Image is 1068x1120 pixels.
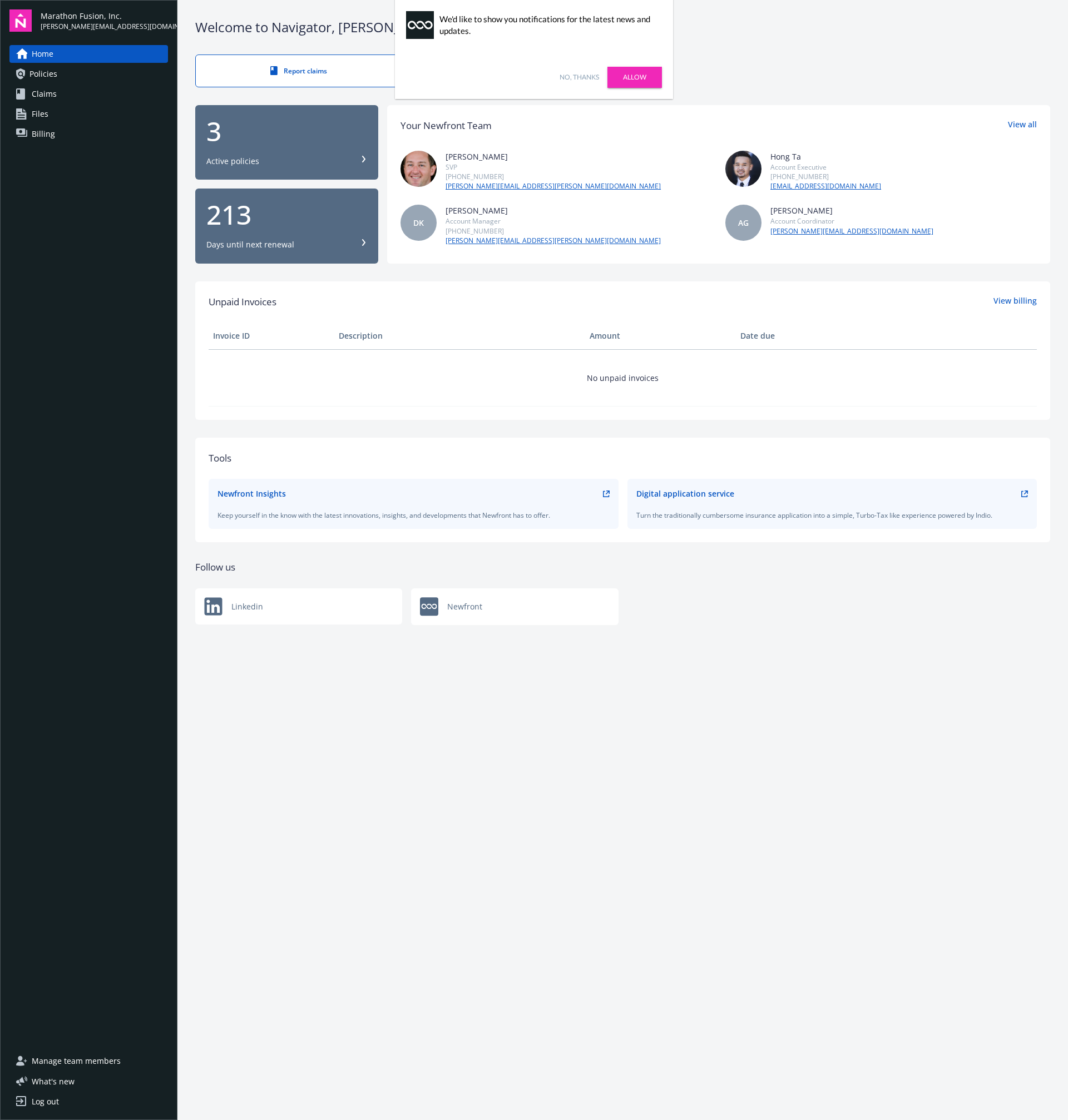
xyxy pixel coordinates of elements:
a: [PERSON_NAME][EMAIL_ADDRESS][DOMAIN_NAME] [770,226,933,236]
span: Home [32,45,53,63]
span: Marathon Fusion, Inc. [41,10,168,22]
div: Follow us [195,560,1050,574]
div: Digital application service [636,488,734,499]
img: photo [400,151,437,187]
div: Account Manager [446,216,661,226]
a: Newfront logoNewfront [411,588,618,625]
img: Newfront logo [420,597,438,616]
th: Amount [585,323,736,349]
span: Billing [32,125,55,143]
img: photo [725,151,762,187]
div: Account Executive [770,162,881,172]
span: AG [738,217,749,229]
div: Newfront Insights [217,488,286,499]
div: Linkedin [195,588,402,625]
a: Policies [9,65,168,83]
a: [EMAIL_ADDRESS][DOMAIN_NAME] [770,181,881,191]
span: [PERSON_NAME][EMAIL_ADDRESS][DOMAIN_NAME] [41,22,168,32]
a: Report claims [195,54,402,87]
div: Welcome to Navigator , [PERSON_NAME] [195,18,1050,37]
a: Newfront logoLinkedin [195,588,402,625]
span: Manage team members [32,1052,121,1070]
button: 3Active policies [195,105,378,180]
div: Days until next renewal [206,239,294,250]
span: DK [413,217,424,229]
a: Allow [607,67,662,88]
div: [PHONE_NUMBER] [446,226,661,236]
div: [PHONE_NUMBER] [770,172,881,181]
td: No unpaid invoices [209,349,1037,406]
a: Files [9,105,168,123]
div: [PERSON_NAME] [446,151,661,162]
a: No, thanks [560,72,599,82]
span: Policies [29,65,57,83]
div: 213 [206,201,367,228]
span: Claims [32,85,57,103]
a: Claims [9,85,168,103]
img: navigator-logo.svg [9,9,32,32]
div: [PHONE_NUMBER] [446,172,661,181]
button: 213Days until next renewal [195,189,378,264]
div: [PERSON_NAME] [770,205,933,216]
img: Newfront logo [204,597,222,616]
div: Keep yourself in the know with the latest innovations, insights, and developments that Newfront h... [217,511,610,520]
div: Report claims [218,66,379,76]
div: Your Newfront Team [400,118,492,133]
div: 3 [206,118,367,145]
span: What ' s new [32,1076,75,1087]
div: Tools [209,451,1037,465]
a: Billing [9,125,168,143]
div: Account Coordinator [770,216,933,226]
div: We'd like to show you notifications for the latest news and updates. [439,13,656,37]
th: Date due [736,323,862,349]
button: What's new [9,1076,92,1087]
a: Manage team members [9,1052,168,1070]
span: Unpaid Invoices [209,295,276,309]
div: Log out [32,1093,59,1111]
div: Turn the traditionally cumbersome insurance application into a simple, Turbo-Tax like experience ... [636,511,1029,520]
th: Description [334,323,585,349]
a: View billing [993,295,1037,309]
a: Home [9,45,168,63]
a: [PERSON_NAME][EMAIL_ADDRESS][PERSON_NAME][DOMAIN_NAME] [446,236,661,246]
div: Active policies [206,156,259,167]
div: SVP [446,162,661,172]
th: Invoice ID [209,323,334,349]
div: Hong Ta [770,151,881,162]
button: Marathon Fusion, Inc.[PERSON_NAME][EMAIL_ADDRESS][DOMAIN_NAME] [41,9,168,32]
div: Newfront [411,588,618,625]
div: [PERSON_NAME] [446,205,661,216]
span: Files [32,105,48,123]
a: [PERSON_NAME][EMAIL_ADDRESS][PERSON_NAME][DOMAIN_NAME] [446,181,661,191]
a: View all [1008,118,1037,133]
